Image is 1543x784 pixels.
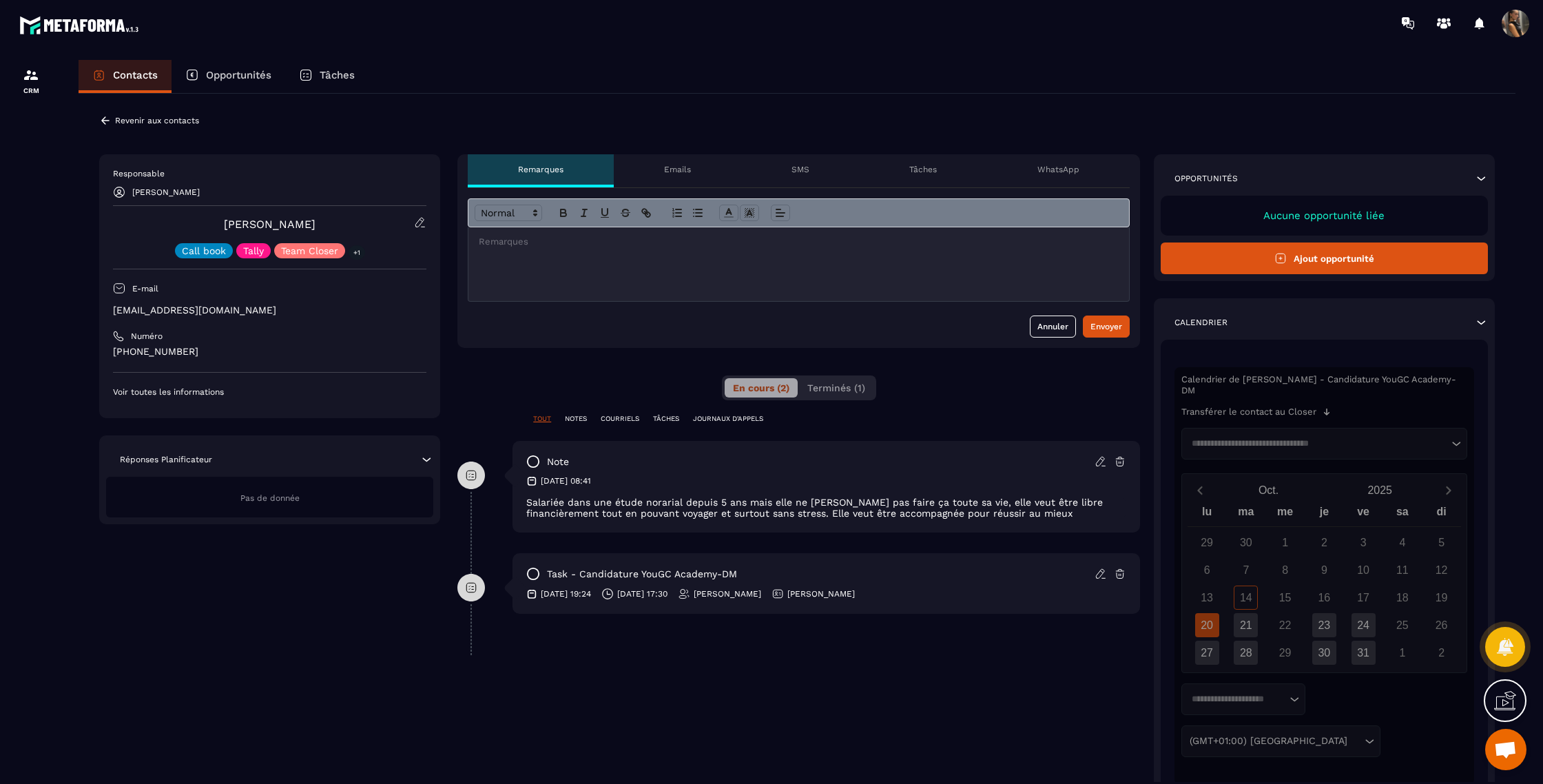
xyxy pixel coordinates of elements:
p: Réponses Planificateur [120,454,212,465]
p: [PERSON_NAME] [787,588,855,599]
p: +1 [349,245,365,260]
p: WhatsApp [1037,164,1079,175]
p: Tally [243,246,264,256]
p: Revenir aux contacts [115,116,199,125]
p: Calendrier [1174,317,1228,328]
p: Tâches [909,164,937,175]
p: [DATE] 19:24 [541,588,591,599]
img: formation [23,67,39,83]
div: Ouvrir le chat [1485,729,1526,770]
button: Terminés (1) [799,378,873,398]
p: Numéro [131,331,163,342]
div: Envoyer [1090,320,1122,333]
button: Ajout opportunité [1161,243,1488,274]
p: Tâches [320,69,355,81]
p: task - Candidature YouGC Academy-DM [547,568,737,581]
p: Opportunités [206,69,271,81]
p: [DATE] 08:41 [541,475,591,486]
p: TOUT [533,414,551,424]
button: En cours (2) [725,378,798,398]
p: NOTES [565,414,587,424]
p: Salariée dans une étude norarial depuis 5 ans mais elle ne [PERSON_NAME] pas faire ça toute sa vi... [526,497,1126,519]
p: Voir toutes les informations [113,386,426,398]
p: COURRIELS [601,414,639,424]
p: TÂCHES [653,414,679,424]
button: Annuler [1030,316,1076,338]
a: Opportunités [172,60,285,93]
p: SMS [791,164,809,175]
p: Aucune opportunité liée [1174,209,1474,222]
a: formationformationCRM [3,56,59,105]
p: [PHONE_NUMBER] [113,345,426,358]
p: [DATE] 17:30 [617,588,667,599]
button: Envoyer [1083,316,1130,338]
p: [PERSON_NAME] [132,187,200,197]
p: Emails [664,164,691,175]
p: Remarques [518,164,563,175]
span: Pas de donnée [240,493,300,503]
p: CRM [3,87,59,94]
a: [PERSON_NAME] [224,218,315,231]
span: En cours (2) [733,382,789,393]
img: logo [19,12,143,38]
p: Opportunités [1174,173,1238,184]
p: JOURNAUX D'APPELS [693,414,763,424]
p: Team Closer [281,246,338,256]
a: Contacts [79,60,172,93]
p: E-mail [132,283,158,294]
p: [PERSON_NAME] [694,588,761,599]
p: Responsable [113,168,426,179]
p: Call book [182,246,226,256]
a: Tâches [285,60,369,93]
span: Terminés (1) [807,382,865,393]
p: [EMAIL_ADDRESS][DOMAIN_NAME] [113,304,426,317]
p: Contacts [113,69,158,81]
p: note [547,455,569,468]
